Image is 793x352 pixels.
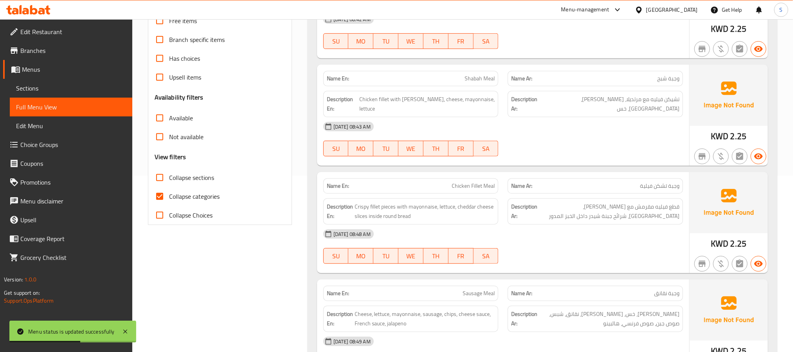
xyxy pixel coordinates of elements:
button: SA [474,248,499,264]
span: KWD [711,236,728,251]
span: Version: [4,274,23,285]
a: Coupons [3,154,132,173]
span: WE [402,250,420,262]
button: FR [449,248,474,264]
button: Not branch specific item [694,41,710,57]
a: Edit Restaurant [3,22,132,41]
span: وجبة شبح [657,74,679,83]
span: Upsell [20,215,126,225]
button: WE [398,33,424,49]
span: [DATE] 08:49 AM [330,338,374,345]
button: Purchased item [713,256,729,272]
span: [DATE] 08:48 AM [330,230,374,238]
span: [DATE] 08:43 AM [330,123,374,131]
span: 1.0.0 [24,274,36,285]
span: Sausage Meal [463,289,495,298]
div: Menu status is updated successfully [28,327,114,336]
span: SU [327,143,346,154]
strong: Description Ar: [511,202,537,221]
strong: Description Ar: [511,309,537,328]
span: Upsell items [169,73,201,82]
span: 2.25 [730,129,747,144]
a: Branches [3,41,132,60]
span: Sections [16,83,126,93]
span: TH [427,143,445,154]
span: Collapse Choices [169,210,213,220]
img: Ae5nvW7+0k+MAAAAAElFTkSuQmCC [690,65,768,126]
a: Sections [10,79,132,98]
span: Promotions [20,178,126,187]
span: Choice Groups [20,140,126,149]
h3: View filters [155,152,186,161]
button: MO [348,248,373,264]
a: Upsell [3,210,132,229]
span: Menus [22,65,126,74]
div: Menu-management [561,5,609,15]
span: Edit Restaurant [20,27,126,36]
button: WE [398,248,424,264]
span: Coupons [20,159,126,168]
button: SA [474,141,499,156]
a: Menus [3,60,132,79]
strong: Description Ar: [511,94,540,114]
span: Has choices [169,54,200,63]
span: Branch specific items [169,35,225,44]
span: TH [427,36,445,47]
button: Available [751,41,766,57]
span: Collapse categories [169,192,220,201]
button: TH [424,248,449,264]
span: جبن، خس، مايونيز، نقانق، شبس، صوص جبن، صوص فرنسي، هالبينو [539,309,679,328]
span: TU [377,143,395,154]
a: Menu disclaimer [3,192,132,210]
a: Full Menu View [10,98,132,116]
span: MO [351,250,370,262]
span: SU [327,36,346,47]
button: TH [424,141,449,156]
button: TU [373,141,398,156]
a: Edit Menu [10,116,132,135]
button: SU [323,248,349,264]
button: SA [474,33,499,49]
a: Grocery Checklist [3,248,132,267]
div: [GEOGRAPHIC_DATA] [646,5,698,14]
button: Purchased item [713,149,729,164]
span: TU [377,250,395,262]
a: Choice Groups [3,135,132,154]
button: Not has choices [732,41,748,57]
span: MO [351,36,370,47]
span: Available [169,113,193,123]
span: TU [377,36,395,47]
button: Not has choices [732,149,748,164]
button: Purchased item [713,41,729,57]
span: Chicken fillet with mortadella, cheese, mayonnaise, lettuce [359,94,495,114]
span: قطع فيليه مقرمش مع مايونيز، خس، شرائح جبنة شيدر داخل الخبز المدور [539,202,679,221]
button: WE [398,141,424,156]
span: وجبة تشكن فيلية [640,182,679,190]
span: SA [477,143,496,154]
button: TU [373,33,398,49]
span: SA [477,36,496,47]
span: FR [452,250,470,262]
button: Not branch specific item [694,256,710,272]
strong: Name Ar: [511,74,532,83]
span: Edit Menu [16,121,126,131]
span: Shabah Meal [465,74,495,83]
button: Available [751,149,766,164]
span: Free items [169,16,197,25]
span: TH [427,250,445,262]
span: 2.25 [730,236,747,251]
span: Coverage Report [20,234,126,243]
span: تشيكن فيليه مع مرتديلا، جبن، مايونيز، خس [541,94,679,114]
span: Full Menu View [16,102,126,112]
button: Available [751,256,766,272]
span: Cheese, lettuce, mayonnaise, sausage, chips, cheese sauce, French sauce, jalapeno [355,309,495,328]
span: وجبة نقانق [654,289,679,298]
button: SU [323,33,349,49]
button: MO [348,33,373,49]
span: Collapse sections [169,173,214,182]
button: Not has choices [732,256,748,272]
span: Chicken Fillet Meal [452,182,495,190]
img: Ae5nvW7+0k+MAAAAAElFTkSuQmCC [690,279,768,341]
span: Grocery Checklist [20,253,126,262]
span: Not available [169,132,204,142]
